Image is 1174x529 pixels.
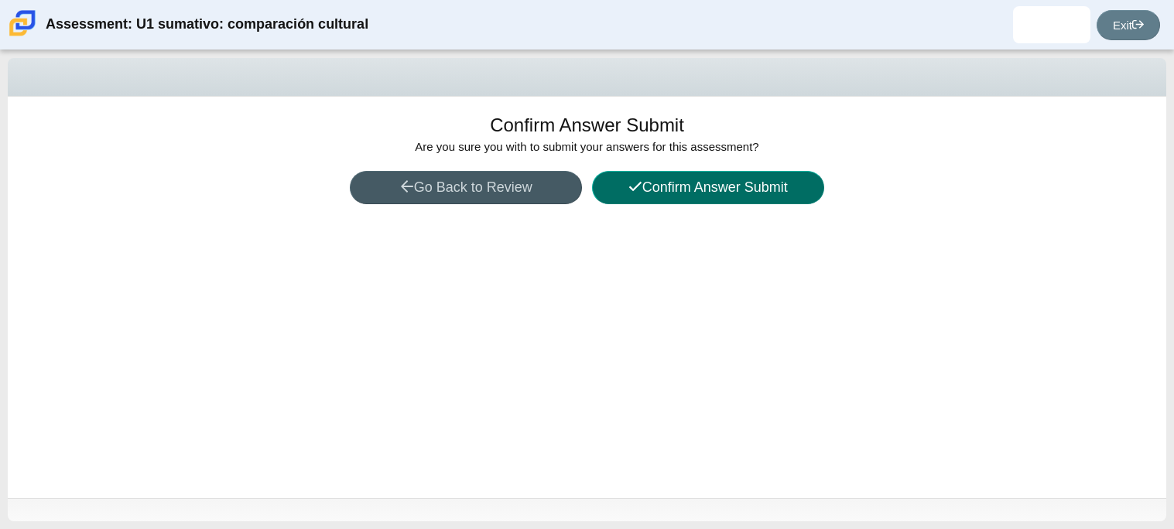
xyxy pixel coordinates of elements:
[490,112,684,138] h1: Confirm Answer Submit
[1097,10,1160,40] a: Exit
[6,29,39,42] a: Carmen School of Science & Technology
[6,7,39,39] img: Carmen School of Science & Technology
[350,171,582,204] button: Go Back to Review
[46,6,368,43] div: Assessment: U1 sumativo: comparación cultural
[592,171,824,204] button: Confirm Answer Submit
[1039,12,1064,37] img: ana.mazaba.yhXT8j
[415,140,758,153] span: Are you sure you with to submit your answers for this assessment?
